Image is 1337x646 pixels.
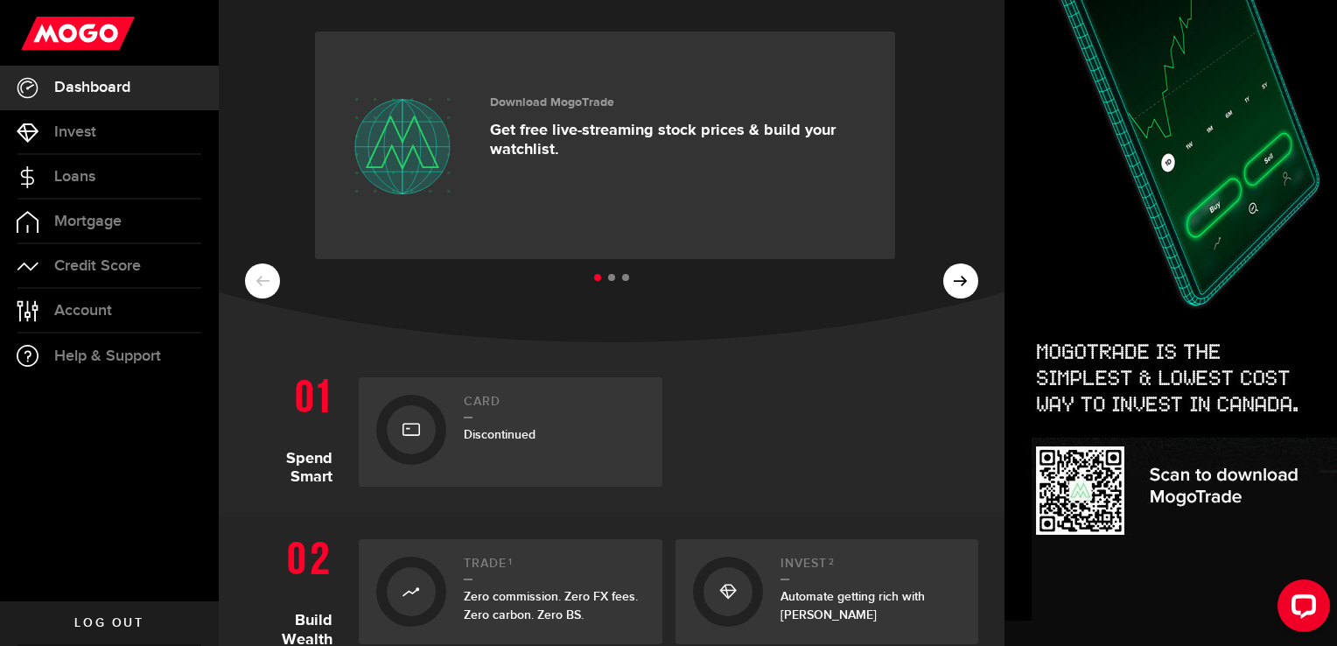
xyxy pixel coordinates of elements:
[490,95,869,110] h3: Download MogoTrade
[54,258,141,274] span: Credit Score
[1263,572,1337,646] iframe: LiveChat chat widget
[74,617,143,629] span: Log out
[464,557,645,580] h2: Trade
[245,369,346,487] h1: Spend Smart
[54,80,130,95] span: Dashboard
[464,589,638,622] span: Zero commission. Zero FX fees. Zero carbon. Zero BS.
[315,32,895,259] a: Download MogoTrade Get free live-streaming stock prices & build your watchlist.
[780,557,962,580] h2: Invest
[359,539,662,644] a: Trade1Zero commission. Zero FX fees. Zero carbon. Zero BS.
[508,557,513,567] sup: 1
[464,427,535,442] span: Discontinued
[780,589,925,622] span: Automate getting rich with [PERSON_NAME]
[54,169,95,185] span: Loans
[359,377,662,487] a: CardDiscontinued
[54,348,161,364] span: Help & Support
[829,557,835,567] sup: 2
[54,124,96,140] span: Invest
[490,121,869,159] p: Get free live-streaming stock prices & build your watchlist.
[54,214,122,229] span: Mortgage
[464,395,645,418] h2: Card
[675,539,979,644] a: Invest2Automate getting rich with [PERSON_NAME]
[54,303,112,319] span: Account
